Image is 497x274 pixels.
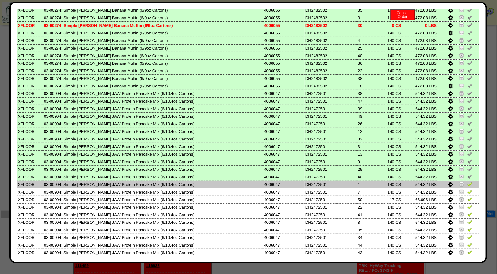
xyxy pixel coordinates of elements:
[467,182,472,187] img: Verify Pick
[263,120,305,128] td: 4006047
[305,226,337,234] td: DH2472501
[305,211,337,218] td: DH2472501
[305,188,337,196] td: DH2472501
[467,75,472,80] img: Un-Verify Pick
[43,196,264,203] td: 03-00904: Simple [PERSON_NAME] JAW Protein Pancake Mix (6/10.4oz Cartons)
[402,37,438,44] td: 472.08 LBS
[459,91,464,96] img: Zero Item and Verify
[378,249,402,256] td: 140 CS
[357,173,378,181] td: 40
[17,196,43,203] td: XFLOOR
[467,159,472,164] img: Un-Verify Pick
[43,120,264,128] td: 03-00904: Simple [PERSON_NAME] JAW Protein Pancake Mix (6/10.4oz Cartons)
[43,128,264,135] td: 03-00904: Simple [PERSON_NAME] JAW Protein Pancake Mix (6/10.4oz Cartons)
[378,158,402,165] td: 140 CS
[357,52,378,59] td: 40
[263,82,305,90] td: 4006055
[402,59,438,67] td: 472.08 LBS
[17,90,43,97] td: XFLOOR
[402,173,438,181] td: 544.32 LBS
[459,60,464,65] img: Zero Item and Verify
[263,21,305,29] td: 4006055
[467,106,472,111] img: Un-Verify Pick
[357,6,378,14] td: 35
[378,44,402,52] td: 140 CS
[43,6,264,14] td: 03-00274: Simple [PERSON_NAME] Banana Muffin (6/9oz Cartons)
[378,181,402,188] td: 140 CS
[43,21,264,29] td: 03-00274: Simple [PERSON_NAME] Banana Muffin (6/9oz Cartons)
[459,106,464,111] img: Zero Item and Verify
[17,211,43,218] td: XFLOOR
[378,29,402,37] td: 140 CS
[459,219,464,224] img: Zero Item and Verify
[263,150,305,158] td: 4006047
[17,59,43,67] td: XFLOOR
[305,74,337,82] td: DH2482502
[402,82,438,90] td: 472.08 LBS
[263,165,305,173] td: 4006047
[459,45,464,50] img: Zero Item and Verify
[43,218,264,226] td: 03-00904: Simple [PERSON_NAME] JAW Protein Pancake Mix (6/10.4oz Cartons)
[263,249,305,256] td: 4006047
[378,150,402,158] td: 140 CS
[357,196,378,203] td: 50
[43,234,264,241] td: 03-00904: Simple [PERSON_NAME] JAW Protein Pancake Mix (6/10.4oz Cartons)
[17,120,43,128] td: XFLOOR
[17,6,43,14] td: XFLOOR
[357,249,378,256] td: 43
[263,196,305,203] td: 4006047
[378,241,402,249] td: 140 CS
[459,68,464,73] img: Zero Item and Verify
[263,143,305,150] td: 4006047
[17,97,43,105] td: XFLOOR
[357,29,378,37] td: 1
[263,74,305,82] td: 4006055
[305,37,337,44] td: DH2482502
[402,6,438,14] td: 472.08 LBS
[357,74,378,82] td: 38
[357,158,378,165] td: 9
[357,14,378,21] td: 3
[17,67,43,74] td: XFLOOR
[402,211,438,218] td: 544.32 LBS
[459,250,464,255] img: Zero Item and Verify
[459,121,464,126] img: Zero Item and Verify
[402,112,438,120] td: 544.32 LBS
[43,14,264,21] td: 03-00274: Simple [PERSON_NAME] Banana Muffin (6/9oz Cartons)
[17,181,43,188] td: XFLOOR
[357,82,378,90] td: 18
[263,44,305,52] td: 4006055
[357,128,378,135] td: 12
[43,37,264,44] td: 03-00274: Simple [PERSON_NAME] Banana Muffin (6/9oz Cartons)
[402,188,438,196] td: 544.32 LBS
[459,15,464,20] img: Zero Item and Verify
[467,151,472,156] img: Un-Verify Pick
[43,150,264,158] td: 03-00904: Simple [PERSON_NAME] JAW Protein Pancake Mix (6/10.4oz Cartons)
[459,136,464,141] img: Zero Item and Verify
[357,234,378,241] td: 34
[467,204,472,209] img: Verify Pick
[459,204,464,209] img: Zero Item and Verify
[17,234,43,241] td: XFLOOR
[357,226,378,234] td: 35
[402,67,438,74] td: 472.08 LBS
[459,83,464,88] img: Zero Item and Verify
[43,135,264,143] td: 03-00904: Simple [PERSON_NAME] JAW Protein Pancake Mix (6/10.4oz Cartons)
[402,14,438,21] td: 472.08 LBS
[378,90,402,97] td: 140 CS
[17,150,43,158] td: XFLOOR
[378,82,402,90] td: 140 CS
[357,21,378,29] td: 30
[459,98,464,103] img: Zero Item and Verify
[17,226,43,234] td: XFLOOR
[467,53,472,58] img: Un-Verify Pick
[378,128,402,135] td: 140 CS
[459,30,464,35] img: Zero Item and Verify
[17,52,43,59] td: XFLOOR
[357,218,378,226] td: 8
[357,112,378,120] td: 49
[305,14,337,21] td: DH2482502
[402,241,438,249] td: 544.32 LBS
[357,97,378,105] td: 47
[402,120,438,128] td: 544.32 LBS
